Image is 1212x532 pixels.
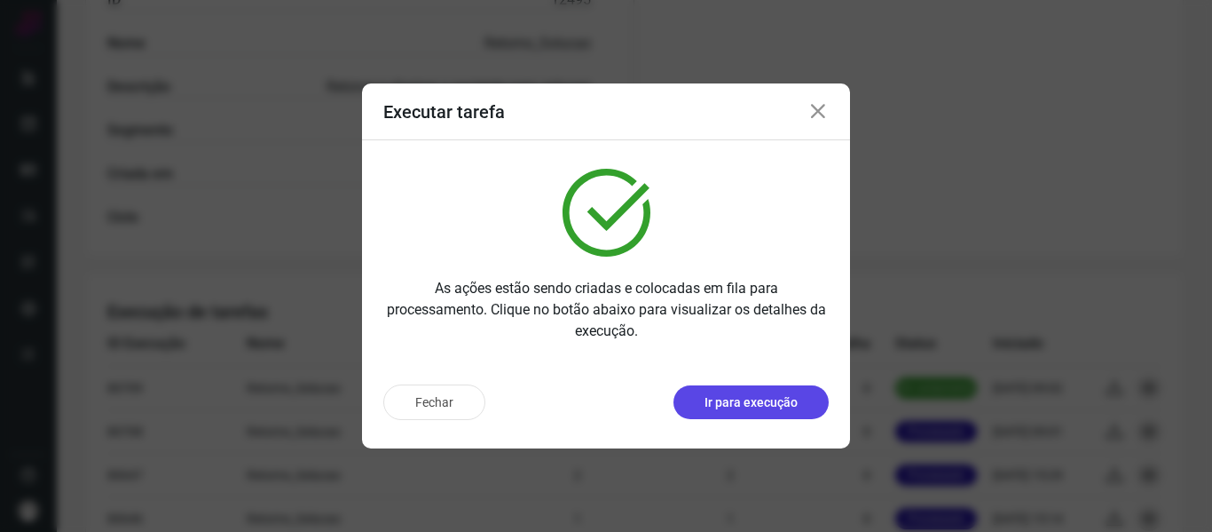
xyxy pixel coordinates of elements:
p: Ir para execução [704,393,798,412]
h3: Executar tarefa [383,101,505,123]
button: Ir para execução [673,385,829,419]
p: As ações estão sendo criadas e colocadas em fila para processamento. Clique no botão abaixo para ... [383,278,829,342]
img: verified.svg [563,169,650,257]
button: Fechar [383,385,485,420]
